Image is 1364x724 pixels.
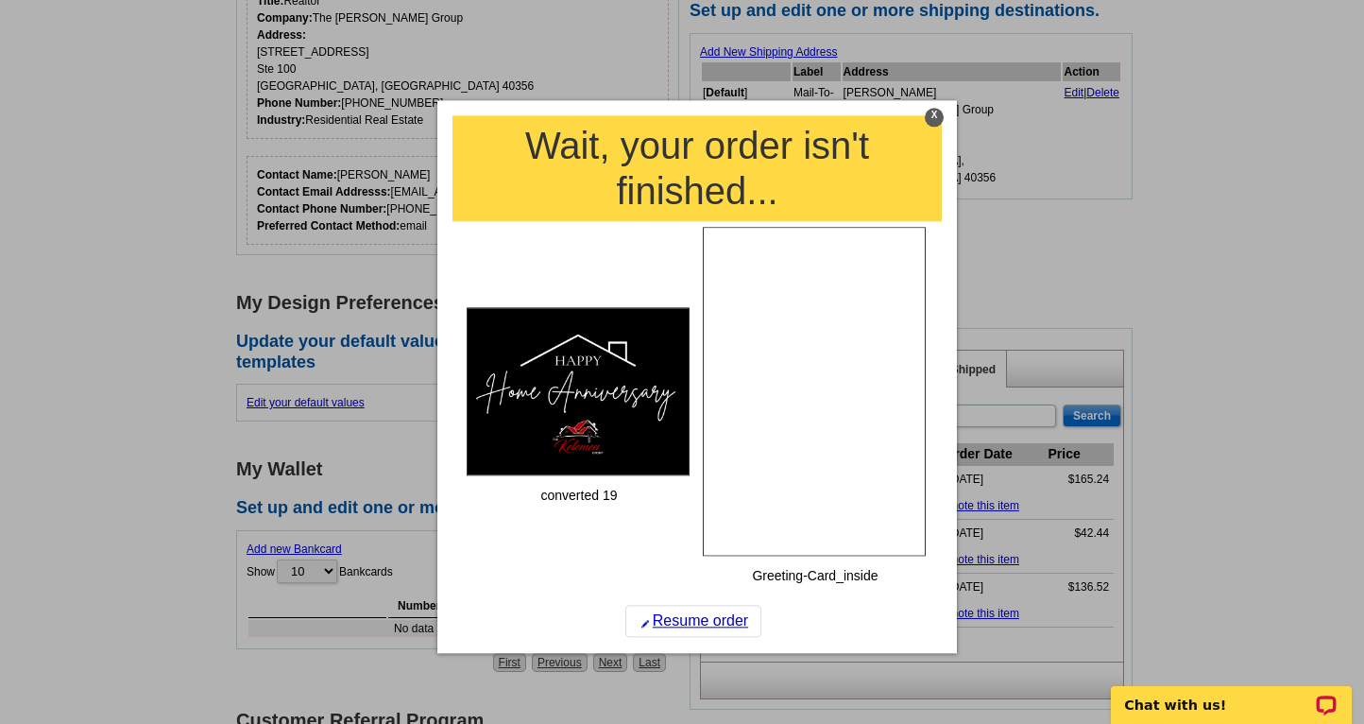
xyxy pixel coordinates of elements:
img: large-thumb.jpg [467,308,690,476]
span: Greeting-Card_inside [752,567,878,587]
a: Resume order [625,606,761,638]
span: converted 19 [541,486,618,506]
iframe: LiveChat chat widget [1099,664,1364,724]
img: large-thumb.jpg [703,227,926,556]
img: pencil-icon.gif [641,620,653,628]
div: X [925,108,944,127]
h1: Wait, your order isn't finished... [452,115,942,221]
